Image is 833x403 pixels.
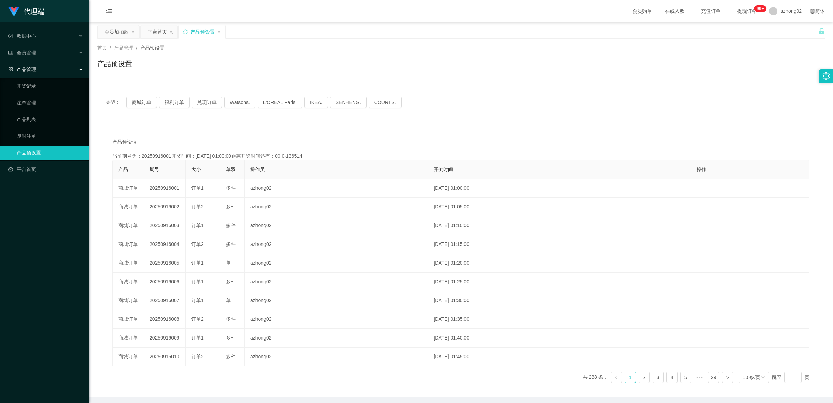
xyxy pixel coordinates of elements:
[428,254,691,273] td: [DATE] 01:20:00
[428,179,691,198] td: [DATE] 01:00:00
[761,375,765,380] i: 图标: down
[428,235,691,254] td: [DATE] 01:15:00
[428,216,691,235] td: [DATE] 01:10:00
[191,335,204,341] span: 订单1
[428,348,691,366] td: [DATE] 01:45:00
[434,166,453,172] span: 开奖时间
[666,372,678,383] li: 4
[159,97,190,108] button: 福利订单
[150,166,159,172] span: 期号
[681,372,691,383] a: 5
[169,30,173,34] i: 图标: close
[369,97,402,108] button: COURTS.
[17,79,83,93] a: 开奖记录
[694,372,705,383] li: 向后 5 页
[191,316,204,322] span: 订单2
[428,329,691,348] td: [DATE] 01:40:00
[191,166,201,172] span: 大小
[8,50,36,55] span: 会员管理
[97,0,121,23] i: 图标: menu-fold
[217,30,221,34] i: 图标: close
[245,198,428,216] td: azhong02
[226,279,236,284] span: 多件
[8,67,36,72] span: 产品管理
[754,5,766,12] sup: 1215
[8,33,36,39] span: 数据中心
[330,97,367,108] button: SENHENG.
[17,96,83,110] a: 注单管理
[743,372,760,383] div: 10 条/页
[191,204,204,209] span: 订单2
[708,372,719,383] li: 29
[113,291,144,310] td: 商城订单
[191,354,204,359] span: 订单2
[113,273,144,291] td: 商城订单
[772,372,809,383] div: 跳至 页
[97,45,107,51] span: 首页
[428,291,691,310] td: [DATE] 01:30:00
[191,223,204,228] span: 订单1
[144,235,186,254] td: 20250916004
[625,372,636,383] li: 1
[191,25,215,38] div: 产品预设置
[226,316,236,322] span: 多件
[304,97,328,108] button: IKEA.
[191,279,204,284] span: 订单1
[144,273,186,291] td: 20250916006
[245,348,428,366] td: azhong02
[258,97,302,108] button: L'ORÉAL Paris.
[245,291,428,310] td: azhong02
[245,254,428,273] td: azhong02
[192,97,222,108] button: 兑现订单
[653,372,663,383] a: 3
[110,45,111,51] span: /
[112,153,809,160] div: 当前期号为：20250916001开奖时间：[DATE] 01:00:00距离开奖时间还有：00:0-136514
[144,291,186,310] td: 20250916007
[144,216,186,235] td: 20250916003
[708,372,719,383] a: 29
[144,179,186,198] td: 20250916001
[226,204,236,209] span: 多件
[8,50,13,55] i: 图标: table
[245,273,428,291] td: azhong02
[625,372,636,383] a: 1
[191,241,204,247] span: 订单2
[106,97,126,108] span: 类型：
[17,146,83,160] a: 产品预设置
[226,166,236,172] span: 单双
[614,376,619,380] i: 图标: left
[226,260,231,266] span: 单
[113,254,144,273] td: 商城订单
[191,185,204,191] span: 订单1
[144,348,186,366] td: 20250916010
[226,298,231,303] span: 单
[245,216,428,235] td: azhong02
[639,372,650,383] li: 2
[725,376,730,380] i: 图标: right
[113,348,144,366] td: 商城订单
[8,34,13,38] i: 图标: check-circle-o
[245,329,428,348] td: azhong02
[226,185,236,191] span: 多件
[639,372,649,383] a: 2
[428,273,691,291] td: [DATE] 01:25:00
[112,138,137,146] span: 产品预设值
[810,9,815,14] i: 图标: global
[118,166,128,172] span: 产品
[104,25,129,38] div: 会员加扣款
[818,28,825,34] i: 图标: unlock
[113,216,144,235] td: 商城订单
[140,45,165,51] span: 产品预设置
[734,9,760,14] span: 提现订单
[226,223,236,228] span: 多件
[8,67,13,72] i: 图标: appstore-o
[611,372,622,383] li: 上一页
[8,162,83,176] a: 图标: dashboard平台首页
[17,112,83,126] a: 产品列表
[183,29,188,34] i: 图标: sync
[113,235,144,254] td: 商城订单
[8,8,44,14] a: 代理端
[24,0,44,23] h1: 代理端
[226,335,236,341] span: 多件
